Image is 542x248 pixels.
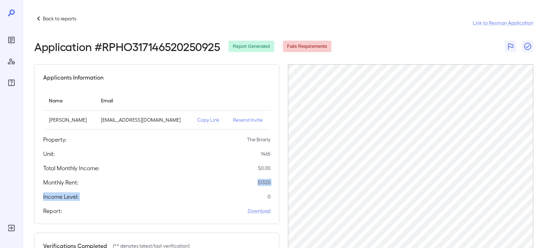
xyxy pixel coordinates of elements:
p: Resend Invite [233,116,265,123]
h5: Applicants Information [43,73,103,82]
p: 0 [268,193,270,200]
span: Fails Requirements [283,43,331,50]
div: FAQ [6,77,17,88]
div: Log Out [6,222,17,234]
p: 1465 [261,150,270,157]
p: [EMAIL_ADDRESS][DOMAIN_NAME] [101,116,186,123]
table: simple table [43,90,270,130]
a: Download [248,207,270,214]
h5: Unit: [43,150,55,158]
p: Copy Link [197,116,222,123]
p: $ 1325 [258,179,270,186]
p: [PERSON_NAME] [49,116,90,123]
div: Manage Users [6,56,17,67]
span: Report Generated [228,43,274,50]
h5: Report: [43,207,62,215]
th: Email [95,90,192,111]
h5: Monthly Rent: [43,178,78,187]
h5: Income Level: [43,192,78,201]
p: $ 0.00 [258,165,270,172]
button: Close Report [522,41,533,52]
button: Flag Report [505,41,516,52]
p: Back to reports [43,15,76,22]
th: Name [43,90,95,111]
a: Link to Resman Application [473,19,533,26]
h5: Total Monthly Income: [43,164,100,172]
h2: Application # RPHO317146520250925 [34,40,220,53]
div: Reports [6,34,17,46]
p: The Briarly [247,136,270,143]
h5: Property: [43,135,67,144]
